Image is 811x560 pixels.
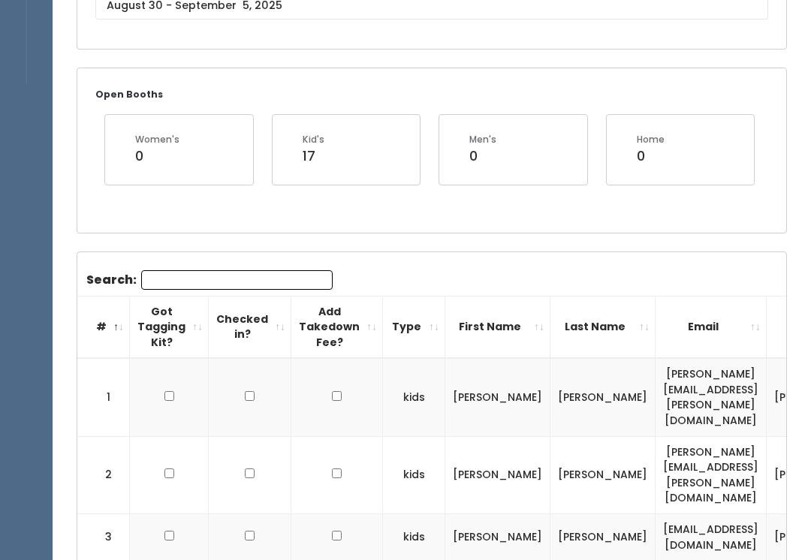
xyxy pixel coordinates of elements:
[135,146,179,166] div: 0
[656,513,767,560] td: [EMAIL_ADDRESS][DOMAIN_NAME]
[303,146,324,166] div: 17
[77,436,130,513] td: 2
[469,133,496,146] div: Men's
[445,296,550,358] th: First Name: activate to sort column ascending
[209,296,291,358] th: Checked in?: activate to sort column ascending
[383,513,445,560] td: kids
[135,133,179,146] div: Women's
[86,270,333,290] label: Search:
[550,513,656,560] td: [PERSON_NAME]
[637,146,665,166] div: 0
[550,358,656,436] td: [PERSON_NAME]
[469,146,496,166] div: 0
[77,358,130,436] td: 1
[303,133,324,146] div: Kid's
[77,513,130,560] td: 3
[550,296,656,358] th: Last Name: activate to sort column ascending
[637,133,665,146] div: Home
[291,296,383,358] th: Add Takedown Fee?: activate to sort column ascending
[656,436,767,513] td: [PERSON_NAME][EMAIL_ADDRESS][PERSON_NAME][DOMAIN_NAME]
[130,296,209,358] th: Got Tagging Kit?: activate to sort column ascending
[95,88,163,101] small: Open Booths
[141,270,333,290] input: Search:
[445,513,550,560] td: [PERSON_NAME]
[77,296,130,358] th: #: activate to sort column descending
[445,358,550,436] td: [PERSON_NAME]
[383,296,445,358] th: Type: activate to sort column ascending
[383,358,445,436] td: kids
[656,296,767,358] th: Email: activate to sort column ascending
[550,436,656,513] td: [PERSON_NAME]
[445,436,550,513] td: [PERSON_NAME]
[383,436,445,513] td: kids
[656,358,767,436] td: [PERSON_NAME][EMAIL_ADDRESS][PERSON_NAME][DOMAIN_NAME]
